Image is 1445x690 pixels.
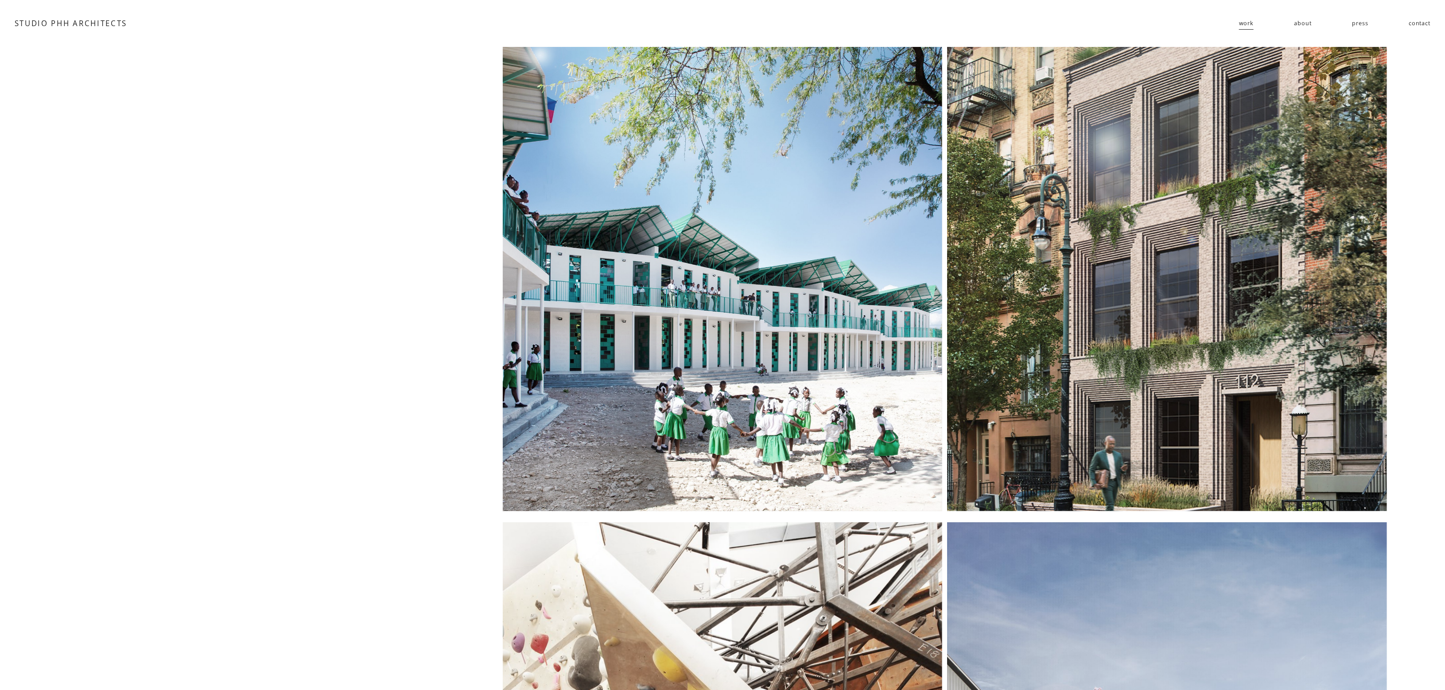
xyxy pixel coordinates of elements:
a: contact [1409,16,1430,31]
a: about [1294,16,1312,31]
a: press [1352,16,1368,31]
span: work [1239,16,1254,31]
a: STUDIO PHH ARCHITECTS [15,18,127,28]
a: folder dropdown [1239,16,1254,31]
